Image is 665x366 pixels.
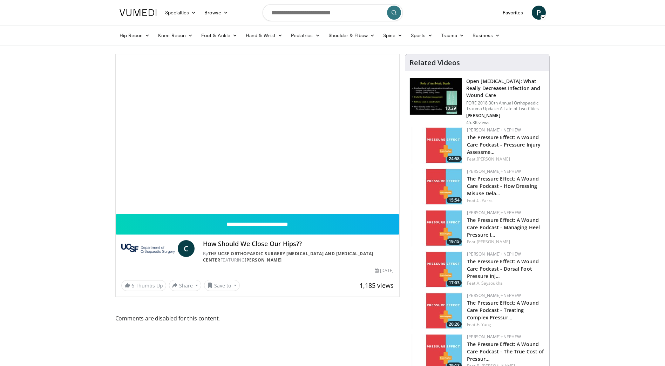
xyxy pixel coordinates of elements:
a: [PERSON_NAME]+Nephew [467,292,521,298]
span: 24:58 [447,156,462,162]
img: ded7be61-cdd8-40fc-98a3-de551fea390e.150x105_q85_crop-smart_upscale.jpg [410,78,462,115]
a: [PERSON_NAME]+Nephew [467,334,521,340]
a: Hand & Wrist [242,28,287,42]
img: 61e02083-5525-4adc-9284-c4ef5d0bd3c4.150x105_q85_crop-smart_upscale.jpg [411,168,463,205]
a: Browse [200,6,232,20]
a: The Pressure Effect: A Wound Care Podcast - How Dressing Misuse Dela… [467,175,539,197]
a: P [532,6,546,20]
div: Feat. [467,156,544,162]
p: 45.3K views [466,120,489,126]
h4: Related Videos [409,59,460,67]
span: 10:29 [442,105,459,112]
a: [PERSON_NAME]+Nephew [467,168,521,174]
video-js: Video Player [116,54,400,214]
a: Sports [407,28,437,42]
a: C. Parks [477,197,493,203]
span: 20:26 [447,321,462,327]
a: Hip Recon [115,28,154,42]
input: Search topics, interventions [263,4,403,21]
a: [PERSON_NAME]+Nephew [467,127,521,133]
a: [PERSON_NAME]+Nephew [467,210,521,216]
div: By FEATURING [203,251,394,263]
a: 19:15 [411,210,463,246]
a: C [178,240,195,257]
a: [PERSON_NAME] [477,239,510,245]
div: Feat. [467,280,544,286]
a: The UCSF Orthopaedic Surgery [MEDICAL_DATA] and [MEDICAL_DATA] Center [203,251,373,263]
a: Shoulder & Elbow [324,28,379,42]
img: 5dccabbb-5219-43eb-ba82-333b4a767645.150x105_q85_crop-smart_upscale.jpg [411,292,463,329]
a: 20:26 [411,292,463,329]
a: The Pressure Effect: A Wound Care Podcast - Managing Heel Pressure I… [467,217,540,238]
p: [PERSON_NAME] [466,113,545,118]
span: 15:54 [447,197,462,203]
a: Knee Recon [154,28,197,42]
a: Pediatrics [287,28,324,42]
a: Foot & Ankle [197,28,242,42]
button: Share [169,280,202,291]
a: [PERSON_NAME] [245,257,282,263]
img: 60a7b2e5-50df-40c4-868a-521487974819.150x105_q85_crop-smart_upscale.jpg [411,210,463,246]
button: Save to [204,280,240,291]
a: E. Yang [477,321,491,327]
a: 10:29 Open [MEDICAL_DATA]: What Really Decreases Infection and Wound Care FORE 2018 30th Annual O... [409,78,545,126]
span: 1,185 views [360,281,394,290]
a: The Pressure Effect: A Wound Care Podcast - Pressure Injury Assessme… [467,134,541,155]
a: Specialties [161,6,201,20]
a: V. Saysoukha [477,280,503,286]
span: 19:15 [447,238,462,245]
span: 6 [131,282,134,289]
a: [PERSON_NAME] [477,156,510,162]
a: Business [468,28,504,42]
h4: How Should We Close Our Hips?? [203,240,394,248]
a: Trauma [437,28,469,42]
span: 17:03 [447,280,462,286]
a: 17:03 [411,251,463,288]
img: 2a658e12-bd38-46e9-9f21-8239cc81ed40.150x105_q85_crop-smart_upscale.jpg [411,127,463,164]
a: Favorites [498,6,528,20]
a: The Pressure Effect: A Wound Care Podcast - The True Cost of Pressur… [467,341,544,362]
a: 24:58 [411,127,463,164]
p: FORE 2018 30th Annual Orthopaedic Trauma Update: A Tale of Two Cities [466,100,545,111]
img: d68379d8-97de-484f-9076-f39c80eee8eb.150x105_q85_crop-smart_upscale.jpg [411,251,463,288]
a: 6 Thumbs Up [121,280,166,291]
div: Feat. [467,197,544,204]
a: The Pressure Effect: A Wound Care Podcast - Dorsal Foot Pressure Inj… [467,258,539,279]
span: Comments are disabled for this content. [115,314,400,323]
div: Feat. [467,321,544,328]
img: The UCSF Orthopaedic Surgery Arthritis and Joint Replacement Center [121,240,175,257]
a: Spine [379,28,407,42]
h3: Open [MEDICAL_DATA]: What Really Decreases Infection and Wound Care [466,78,545,99]
a: [PERSON_NAME]+Nephew [467,251,521,257]
div: Feat. [467,239,544,245]
div: [DATE] [375,267,394,274]
a: 15:54 [411,168,463,205]
img: VuMedi Logo [120,9,157,16]
a: The Pressure Effect: A Wound Care Podcast - Treating Complex Pressur… [467,299,539,321]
